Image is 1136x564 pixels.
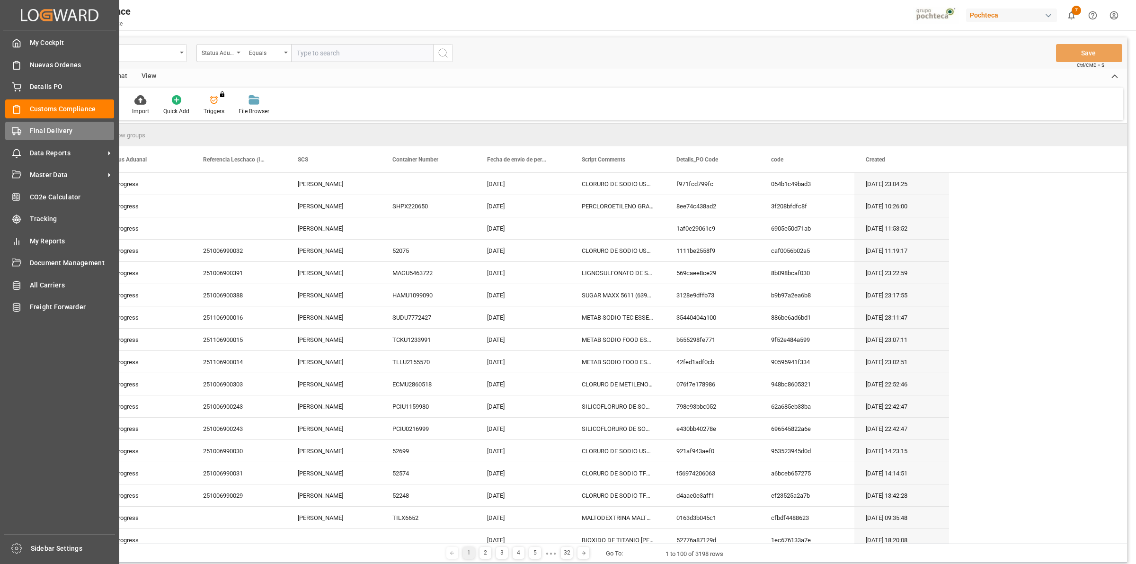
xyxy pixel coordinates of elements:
[298,156,308,163] span: SCS
[30,82,115,92] span: Details PO
[381,418,476,439] div: PCIU0216999
[665,306,760,328] div: 35440404a100
[854,306,949,328] div: [DATE] 23:11:47
[192,329,286,350] div: 251106900015
[854,440,949,462] div: [DATE] 14:23:15
[1082,5,1103,26] button: Help Center
[97,306,949,329] div: Press SPACE to select this row.
[30,148,105,158] span: Data Reports
[570,284,665,306] div: SUGAR MAXX 5611 (63973)
[760,418,854,439] div: 696545822a6e
[97,418,949,440] div: Press SPACE to select this row.
[913,7,960,24] img: pochtecaImg.jpg_1689854062.jpg
[5,78,114,96] a: Details PO
[97,484,949,507] div: Press SPACE to select this row.
[30,280,115,290] span: All Carriers
[463,547,475,559] div: 1
[561,547,573,559] div: 32
[570,173,665,195] div: CLORURO DE SODIO USP GS 22.68 KG SAC TR
[97,262,949,284] div: Press SPACE to select this row.
[192,395,286,417] div: 251006900243
[760,395,854,417] div: 62a685eb33ba
[286,262,381,284] div: [PERSON_NAME]
[570,351,665,373] div: METAB SODIO FOOD ESSECO 25 KG SAC (22893
[249,46,281,57] div: Equals
[665,240,760,261] div: 1111be2558f9
[854,507,949,528] div: [DATE] 09:35:48
[476,507,570,528] div: [DATE]
[5,99,114,118] a: Customs Compliance
[854,284,949,306] div: [DATE] 23:17:55
[476,440,570,462] div: [DATE]
[665,418,760,439] div: e430bb40278e
[381,373,476,395] div: ECMU2860518
[381,262,476,284] div: MAGU5463722
[476,373,570,395] div: [DATE]
[760,217,854,239] div: 6905e50d71ab
[97,351,192,373] div: In progress
[760,195,854,217] div: 3f208bfdfc8f
[854,484,949,506] div: [DATE] 13:42:28
[476,529,570,551] div: [DATE]
[582,156,625,163] span: Script Comments
[665,440,760,462] div: 921af943aef0
[760,529,854,551] div: 1ec676133a7e
[665,373,760,395] div: 076f7e178986
[760,484,854,506] div: ef23525a2a7b
[381,484,476,506] div: 52248
[286,217,381,239] div: [PERSON_NAME]
[192,462,286,484] div: 251006990031
[5,34,114,52] a: My Cockpit
[97,195,949,217] div: Press SPACE to select this row.
[381,284,476,306] div: HAMU1099090
[665,351,760,373] div: 42fed1adf0cb
[97,440,949,462] div: Press SPACE to select this row.
[476,240,570,261] div: [DATE]
[97,240,192,261] div: In progress
[286,418,381,439] div: [PERSON_NAME]
[476,262,570,284] div: [DATE]
[5,276,114,294] a: All Carriers
[97,395,949,418] div: Press SPACE to select this row.
[97,395,192,417] div: In progress
[196,44,244,62] button: open menu
[854,351,949,373] div: [DATE] 23:02:51
[97,195,192,217] div: In progress
[381,195,476,217] div: SHPX220650
[760,351,854,373] div: 90595941f334
[496,547,508,559] div: 3
[381,440,476,462] div: 52699
[760,240,854,261] div: caf0056b02a5
[239,107,269,116] div: File Browser
[286,395,381,417] div: [PERSON_NAME]
[192,262,286,284] div: 251006900391
[476,418,570,439] div: [DATE]
[854,195,949,217] div: [DATE] 10:26:00
[381,462,476,484] div: 52574
[665,217,760,239] div: 1af0e29061c9
[31,544,115,554] span: Sidebar Settings
[97,284,949,306] div: Press SPACE to select this row.
[97,329,192,350] div: In progress
[97,507,192,528] div: In progress
[570,329,665,350] div: METAB SODIO FOOD ESSECO 25 KG SAC (22893
[665,195,760,217] div: 8ee74c438ad2
[760,262,854,284] div: 8b098bcaf030
[286,373,381,395] div: [PERSON_NAME]
[665,484,760,506] div: d4aae0e3aff1
[192,373,286,395] div: 251006900303
[97,462,192,484] div: In progress
[570,462,665,484] div: CLORURO DE SODIO TFC PUREX S-22.68 IND T
[666,549,723,559] div: 1 to 100 of 3198 rows
[30,38,115,48] span: My Cockpit
[476,329,570,350] div: [DATE]
[476,284,570,306] div: [DATE]
[570,440,665,462] div: CLORURO DE SODIO USP GS 22.68 KG SAC TR
[854,262,949,284] div: [DATE] 23:22:59
[286,484,381,506] div: [PERSON_NAME]
[30,302,115,312] span: Freight Forwarder
[5,298,114,316] a: Freight Forwarder
[30,104,115,114] span: Customs Compliance
[665,507,760,528] div: 0163d3b045c1
[665,395,760,417] div: 798e93bbc052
